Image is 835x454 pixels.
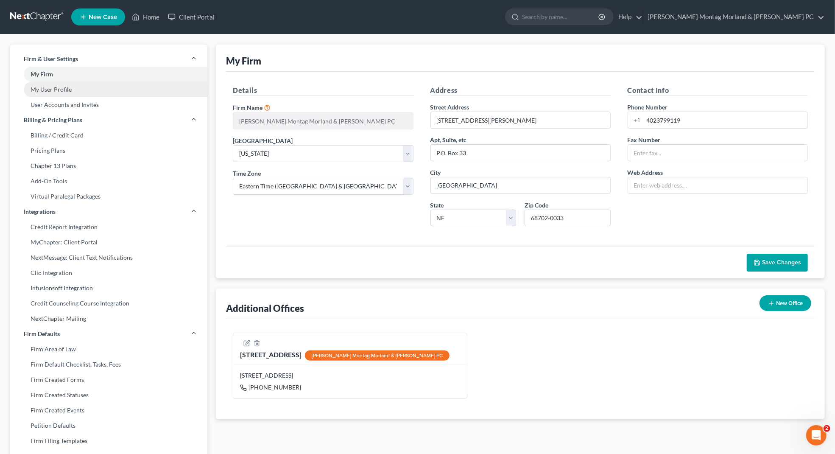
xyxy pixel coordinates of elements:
[233,104,263,111] span: Firm Name
[644,112,807,128] input: Enter phone...
[525,210,611,227] input: XXXXX
[628,103,668,112] label: Phone Number
[431,145,610,161] input: (optional)
[430,168,441,177] label: City
[249,384,301,391] span: [PHONE_NUMBER]
[628,168,663,177] label: Web Address
[24,55,78,63] span: Firm & User Settings
[233,85,413,96] h5: Details
[522,9,600,25] input: Search by name...
[10,372,207,387] a: Firm Created Forms
[760,295,811,311] button: New Office
[233,136,293,145] label: [GEOGRAPHIC_DATA]
[24,116,82,124] span: Billing & Pricing Plans
[10,97,207,112] a: User Accounts and Invites
[824,425,830,432] span: 2
[628,112,644,128] div: +1
[10,174,207,189] a: Add-On Tools
[233,113,413,129] input: Enter name...
[10,280,207,296] a: Infusionsoft Integration
[10,143,207,158] a: Pricing Plans
[240,371,460,380] div: [STREET_ADDRESS]
[10,235,207,250] a: MyChapter: Client Portal
[628,135,661,144] label: Fax Number
[24,330,60,338] span: Firm Defaults
[24,207,56,216] span: Integrations
[762,259,801,266] span: Save Changes
[233,169,261,178] label: Time Zone
[89,14,117,20] span: New Case
[10,326,207,342] a: Firm Defaults
[10,158,207,174] a: Chapter 13 Plans
[10,433,207,448] a: Firm Filing Templates
[10,311,207,326] a: NextChapter Mailing
[128,9,164,25] a: Home
[430,135,467,144] label: Apt, Suite, etc
[10,357,207,372] a: Firm Default Checklist, Tasks, Fees
[10,387,207,403] a: Firm Created Statuses
[10,219,207,235] a: Credit Report Integration
[628,177,807,193] input: Enter web address....
[10,204,207,219] a: Integrations
[10,51,207,67] a: Firm & User Settings
[614,9,642,25] a: Help
[431,177,610,193] input: Enter city...
[305,350,450,361] div: [PERSON_NAME] Montag Morland & [PERSON_NAME] PC
[10,250,207,265] a: NextMessage: Client Text Notifications
[164,9,219,25] a: Client Portal
[10,128,207,143] a: Billing / Credit Card
[240,350,450,361] div: [STREET_ADDRESS]
[747,254,808,272] button: Save Changes
[643,9,824,25] a: [PERSON_NAME] Montag Morland & [PERSON_NAME] PC
[10,82,207,97] a: My User Profile
[10,189,207,204] a: Virtual Paralegal Packages
[10,296,207,311] a: Credit Counseling Course Integration
[430,85,611,96] h5: Address
[628,145,807,161] input: Enter fax...
[430,201,444,210] label: State
[10,67,207,82] a: My Firm
[10,112,207,128] a: Billing & Pricing Plans
[431,112,610,128] input: Enter address...
[430,103,469,112] label: Street Address
[525,201,548,210] label: Zip Code
[628,85,808,96] h5: Contact Info
[10,403,207,418] a: Firm Created Events
[10,265,207,280] a: Clio Integration
[226,302,304,314] div: Additional Offices
[10,418,207,433] a: Petition Defaults
[10,342,207,357] a: Firm Area of Law
[226,55,261,67] div: My Firm
[806,425,827,446] iframe: Intercom live chat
